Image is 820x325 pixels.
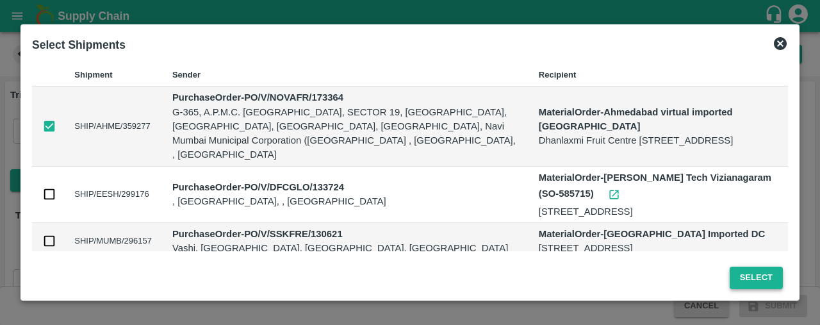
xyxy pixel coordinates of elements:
strong: MaterialOrder - [GEOGRAPHIC_DATA] Imported DC [539,229,765,239]
strong: PurchaseOrder - PO/V/SSKFRE/130621 [172,229,343,239]
b: Sender [172,70,201,79]
b: Select Shipments [32,38,126,51]
p: Vashi, [GEOGRAPHIC_DATA], [GEOGRAPHIC_DATA], [GEOGRAPHIC_DATA] [172,241,518,255]
b: Recipient [539,70,577,79]
strong: PurchaseOrder - PO/V/NOVAFR/173364 [172,92,343,103]
p: [STREET_ADDRESS] [539,204,778,219]
p: G-365, A.P.M.C. [GEOGRAPHIC_DATA], SECTOR 19, [GEOGRAPHIC_DATA], [GEOGRAPHIC_DATA], [GEOGRAPHIC_D... [172,105,518,162]
b: Shipment [74,70,112,79]
strong: PurchaseOrder - PO/V/DFCGLO/133724 [172,182,344,192]
td: SHIP/AHME/359277 [64,87,162,166]
button: Select [730,267,783,289]
td: SHIP/EESH/299176 [64,167,162,223]
p: [STREET_ADDRESS] [539,241,778,255]
strong: MaterialOrder - [PERSON_NAME] Tech Vizianagaram (SO-585715) [539,172,771,199]
p: Dhanlaxmi Fruit Centre [STREET_ADDRESS] [539,133,778,147]
td: SHIP/MUMB/296157 [64,223,162,260]
strong: MaterialOrder - Ahmedabad virtual imported [GEOGRAPHIC_DATA] [539,107,733,131]
p: , [GEOGRAPHIC_DATA], , [GEOGRAPHIC_DATA] [172,194,518,208]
